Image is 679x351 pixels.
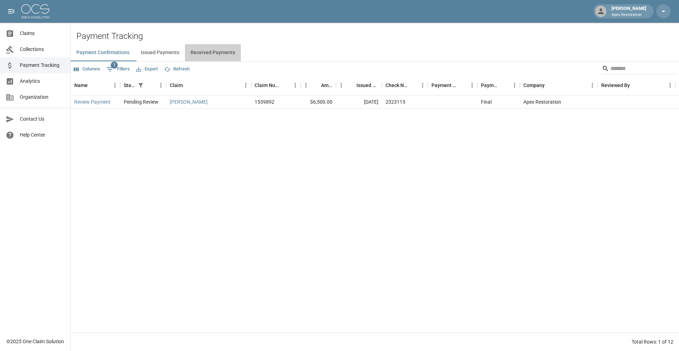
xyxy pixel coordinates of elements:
div: Company [520,75,598,95]
button: Sort [545,80,555,90]
button: Menu [290,80,301,91]
div: Claim [166,75,251,95]
button: Menu [156,80,166,91]
button: Issued Payments [135,44,185,61]
button: Select columns [72,64,102,75]
div: Company [523,75,545,95]
div: Amount [301,75,336,95]
button: Sort [146,80,156,90]
div: Search [602,63,678,76]
div: 2323115 [385,98,405,105]
span: Organization [20,93,65,101]
div: Issued Date [356,75,378,95]
div: Status [120,75,166,95]
button: Show filters [136,80,146,90]
div: Amount [321,75,332,95]
button: Menu [467,80,477,91]
div: Total Rows: 1 of 12 [632,338,673,345]
div: Reviewed By [601,75,630,95]
button: Sort [630,80,640,90]
button: Menu [240,80,251,91]
div: Name [71,75,120,95]
button: Menu [336,80,347,91]
button: Menu [665,80,675,91]
button: open drawer [4,4,18,18]
span: 1 [111,62,118,69]
div: Pending Review [124,98,158,105]
div: Apex Restoration [520,96,598,109]
div: Payment Method [428,75,477,95]
div: Payment Type [477,75,520,95]
button: Menu [110,80,120,91]
div: Issued Date [336,75,382,95]
div: Reviewed By [598,75,675,95]
div: [PERSON_NAME] [609,5,649,18]
div: Claim [170,75,183,95]
div: Name [74,75,88,95]
div: Check Number [382,75,428,95]
button: Sort [407,80,417,90]
a: [PERSON_NAME] [170,98,208,105]
button: Sort [457,80,467,90]
div: [DATE] [336,96,382,109]
button: Menu [301,80,311,91]
img: ocs-logo-white-transparent.png [21,4,50,18]
div: Claim Number [255,75,280,95]
div: Check Number [385,75,407,95]
div: Status [124,75,136,95]
button: Sort [88,80,98,90]
p: Apex Restoration [611,12,646,18]
button: Refresh [162,64,191,75]
div: 1 active filter [136,80,146,90]
div: Claim Number [251,75,301,95]
span: Collections [20,46,65,53]
button: Received Payments [185,44,241,61]
button: Menu [417,80,428,91]
button: Sort [311,80,321,90]
span: Analytics [20,77,65,85]
h2: Payment Tracking [76,31,679,41]
button: Show filters [105,64,132,75]
div: 1539892 [255,98,274,105]
button: Sort [183,80,193,90]
div: Payment Type [481,75,499,95]
div: Final [481,98,492,105]
div: dynamic tabs [71,44,679,61]
button: Menu [587,80,598,91]
button: Menu [509,80,520,91]
button: Payment Confirmations [71,44,135,61]
button: Sort [347,80,356,90]
div: Payment Method [431,75,457,95]
span: Help Center [20,131,65,139]
div: $6,500.00 [301,96,336,109]
span: Contact Us [20,115,65,123]
button: Sort [280,80,290,90]
span: Payment Tracking [20,62,65,69]
button: Sort [499,80,509,90]
div: © 2025 One Claim Solution [6,338,64,345]
a: Review Payment [74,98,111,105]
span: Claims [20,30,65,37]
button: Export [134,64,159,75]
